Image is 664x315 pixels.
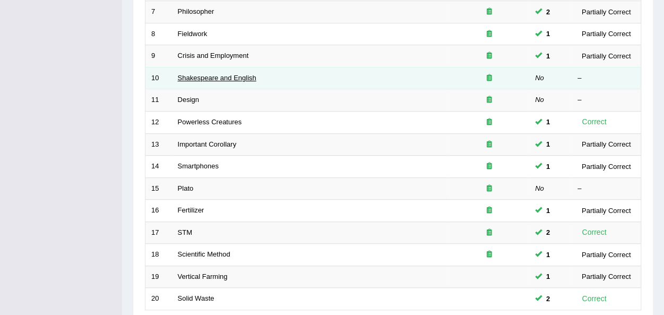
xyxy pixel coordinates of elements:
span: You can still take this question [542,28,554,39]
div: Partially Correct [577,28,635,39]
div: Exam occurring question [455,140,523,150]
a: Shakespeare and English [178,74,256,82]
td: 12 [145,111,172,133]
span: You can still take this question [542,161,554,172]
td: 20 [145,288,172,310]
div: Exam occurring question [455,228,523,238]
td: 17 [145,222,172,244]
div: Partially Correct [577,249,635,260]
em: No [535,74,544,82]
a: Smartphones [178,162,219,170]
em: No [535,96,544,104]
a: Philosopher [178,7,214,15]
td: 11 [145,89,172,112]
div: – [577,73,635,83]
span: You can still take this question [542,271,554,282]
div: Partially Correct [577,139,635,150]
span: You can still take this question [542,139,554,150]
a: Vertical Farming [178,273,228,280]
div: Partially Correct [577,271,635,282]
span: You can still take this question [542,205,554,216]
span: You can still take this question [542,227,554,238]
a: Scientific Method [178,250,230,258]
div: Exam occurring question [455,184,523,194]
span: You can still take this question [542,50,554,62]
td: 19 [145,266,172,288]
a: Powerless Creatures [178,118,242,126]
td: 14 [145,156,172,178]
a: Fertilizer [178,206,204,214]
div: Exam occurring question [455,73,523,83]
div: – [577,184,635,194]
td: 7 [145,1,172,23]
div: Correct [577,293,611,305]
a: Plato [178,184,194,192]
div: Exam occurring question [455,161,523,172]
td: 8 [145,23,172,45]
a: STM [178,228,192,236]
div: Partially Correct [577,50,635,62]
div: Partially Correct [577,6,635,18]
td: 18 [145,244,172,266]
a: Design [178,96,199,104]
a: Fieldwork [178,30,208,38]
td: 10 [145,67,172,89]
a: Important Corollary [178,140,237,148]
div: Exam occurring question [455,117,523,127]
a: Crisis and Employment [178,52,249,59]
td: 13 [145,133,172,156]
div: Partially Correct [577,205,635,216]
div: – [577,95,635,105]
span: You can still take this question [542,116,554,127]
div: Exam occurring question [455,206,523,216]
td: 9 [145,45,172,67]
div: Exam occurring question [455,51,523,61]
div: Partially Correct [577,161,635,172]
em: No [535,184,544,192]
span: You can still take this question [542,249,554,260]
td: 16 [145,200,172,222]
div: Correct [577,116,611,128]
td: 15 [145,177,172,200]
div: Exam occurring question [455,29,523,39]
span: You can still take this question [542,293,554,304]
div: Exam occurring question [455,7,523,17]
div: Exam occurring question [455,250,523,260]
span: You can still take this question [542,6,554,18]
div: Exam occurring question [455,95,523,105]
a: Solid Waste [178,294,214,302]
div: Correct [577,226,611,239]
